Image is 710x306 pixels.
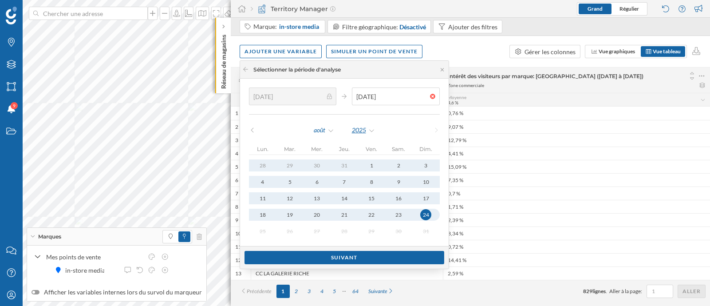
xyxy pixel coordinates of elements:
[331,209,358,221] button: 21
[443,133,710,147] div: 12,79 %
[279,22,319,31] span: in-store media
[649,287,671,296] input: 1
[304,209,331,220] div: 20
[304,176,331,187] div: 6
[412,193,439,204] div: 17
[412,176,439,187] div: 10
[331,176,358,188] button: 7
[251,266,443,280] div: CC LA GALERIE RICHE
[304,192,331,204] button: 13
[443,227,710,240] div: 3,34 %
[358,192,385,204] button: 15
[304,176,331,188] button: 6
[276,209,303,221] button: 19
[13,101,16,110] span: 9
[253,66,341,74] div: Sélectionner la période d'analyse
[399,22,426,32] div: Désactivé
[385,192,412,204] button: 16
[358,193,385,204] div: 15
[235,76,246,84] span: #
[304,160,331,171] div: 30
[249,176,276,188] button: 4
[32,288,202,297] label: Afficher les variables internes lors du survol du marqueur
[412,209,439,221] button: 24
[249,160,276,171] div: 28
[235,230,241,237] div: 10
[609,287,642,295] span: Aller à la page:
[276,176,303,188] button: 5
[249,146,276,152] p: lun.
[443,253,710,266] div: 14,41 %
[525,47,576,56] div: Gérer les colonnes
[592,288,606,294] span: lignes
[358,146,385,152] p: ven.
[331,160,358,171] div: 31
[420,209,431,220] div: 24
[443,187,710,200] div: 0,7 %
[249,176,276,187] div: 4
[331,192,358,204] button: 14
[358,176,385,187] div: 8
[249,159,276,171] button: 28
[385,176,412,188] button: 9
[448,73,643,79] span: Intérêt des visiteurs par marque: [GEOGRAPHIC_DATA] ([DATE] à [DATE])
[653,48,681,55] span: Vue tableau
[249,192,276,204] button: 11
[276,176,303,187] div: 5
[235,190,238,197] div: 7
[448,22,497,32] div: Ajouter des filtres
[219,31,228,89] p: Réseau de magasins
[276,146,303,152] p: mar.
[235,150,238,157] div: 4
[235,177,238,184] div: 6
[331,176,358,187] div: 7
[412,146,439,152] p: dim.
[276,159,303,171] button: 29
[235,110,238,117] div: 1
[443,160,710,173] div: 15,09 %
[235,203,238,211] div: 8
[249,209,276,221] button: 18
[235,217,238,224] div: 9
[358,176,385,188] button: 8
[385,193,412,204] div: 16
[588,5,603,12] span: Grand
[304,146,331,152] p: mer.
[235,123,238,131] div: 2
[358,209,385,220] div: 22
[358,159,385,171] button: 1
[304,193,331,204] div: 13
[276,192,303,204] button: 12
[235,270,241,277] div: 13
[46,252,143,262] div: Mes points de vente
[38,233,61,241] span: Marques
[619,5,639,12] span: Régulier
[443,213,710,227] div: 2,39 %
[235,257,241,264] div: 12
[412,159,439,171] button: 3
[6,7,17,24] img: Logo Geoblink
[443,200,710,213] div: 1,71 %
[249,209,276,220] div: 18
[448,95,466,100] span: Moyenne
[358,209,385,221] button: 22
[443,107,710,120] div: 0,76 %
[235,137,238,144] div: 3
[331,209,358,220] div: 21
[342,23,398,31] span: Filtre géographique:
[331,146,358,152] p: jeu.
[253,22,320,31] div: Marque:
[385,209,412,221] button: 23
[443,120,710,133] div: 9,07 %
[599,48,635,55] span: Vue graphiques
[606,288,607,294] span: .
[276,160,303,171] div: 29
[412,176,439,188] button: 10
[385,176,412,187] div: 9
[235,163,238,171] div: 5
[331,193,358,204] div: 14
[235,243,241,250] div: 11
[385,159,412,171] button: 2
[583,288,592,294] span: 829
[249,193,276,204] div: 11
